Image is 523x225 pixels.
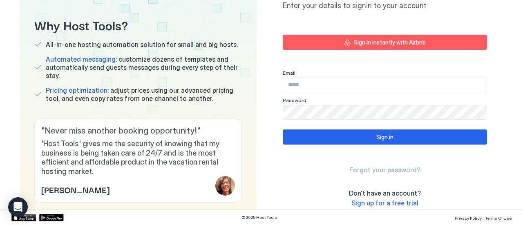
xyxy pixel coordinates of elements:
[39,214,64,221] a: Google Play Store
[349,166,420,174] span: Forgot your password?
[283,70,295,76] span: Email
[11,214,36,221] a: App Store
[34,16,242,34] span: Why Host Tools?
[283,78,487,92] input: Input Field
[283,35,487,50] button: Sign in instantly with Airbnb
[283,1,487,11] span: Enter your details to signin to your account
[8,197,28,217] div: Open Intercom Messenger
[283,97,306,103] span: Password
[351,199,418,207] span: Sign up for a free trial
[46,86,109,94] span: Pricing optimization:
[349,166,420,174] a: Forgot your password?
[46,55,117,63] span: Automated messaging:
[41,139,235,176] span: 'Host Tools' gives me the security of knowing that my business is being taken care of 24/7 and is...
[376,133,393,141] div: Sign in
[41,126,235,136] span: " Never miss another booking opportunity! "
[283,105,487,119] input: Input Field
[46,40,238,49] span: All-in-one hosting automation solution for small and big hosts.
[215,176,235,196] div: profile
[41,183,110,196] span: [PERSON_NAME]
[46,55,242,80] span: customize dozens of templates and automatically send guests messages during every step of their s...
[349,189,421,197] span: Don't have an account?
[354,38,426,47] div: Sign in instantly with Airbnb
[283,129,487,145] button: Sign in
[485,213,512,222] a: Terms Of Use
[455,213,482,222] a: Privacy Policy
[46,86,242,102] span: adjust prices using our advanced pricing tool, and even copy rates from one channel to another.
[455,216,482,221] span: Privacy Policy
[351,199,418,207] a: Sign up for a free trial
[241,215,277,220] span: © 2025 Host Tools
[485,216,512,221] span: Terms Of Use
